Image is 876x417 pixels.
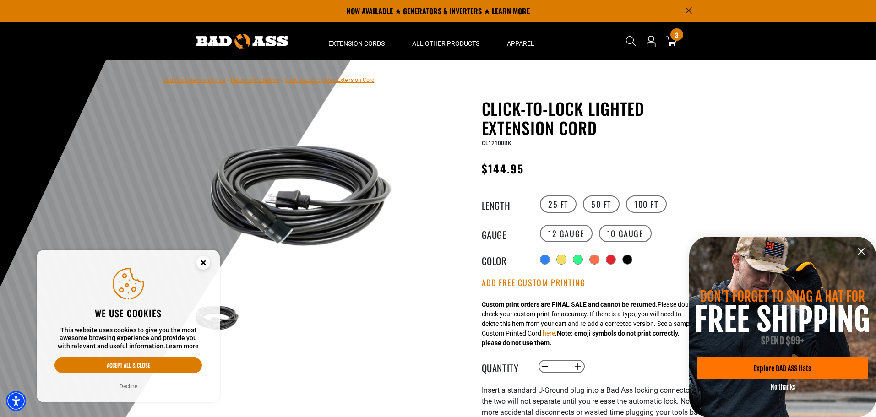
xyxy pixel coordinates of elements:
[163,74,375,85] nav: breadcrumbs
[187,250,220,278] button: Close this option
[852,242,871,260] button: Close
[165,342,199,350] a: This website uses cookies to give you the most awesome browsing experience and provide you with r...
[583,195,620,213] label: 50 FT
[281,77,283,83] span: ›
[543,329,555,338] button: here
[540,195,577,213] label: 25 FT
[493,22,548,60] summary: Apparel
[482,301,658,308] strong: Custom print orders are FINAL SALE and cannot be returned.
[644,22,658,60] a: Open this option
[675,32,678,38] span: 3
[482,330,679,347] strong: Note: emoji symbols do not print correctly, please do not use them.
[689,237,876,417] div: information
[700,288,865,305] span: DON'T FORGET TO SNAG A HAT FOR
[328,39,385,48] span: Extension Cords
[482,99,706,137] h1: Click-to-Lock Lighted Extension Cord
[482,361,528,373] label: Quantity
[482,227,528,239] legend: Gauge
[754,365,811,372] span: Explore BAD ASS Hats
[771,383,795,391] button: No thanks
[626,195,667,213] label: 100 FT
[695,300,870,339] span: FREE SHIPPING
[624,34,638,49] summary: Search
[54,326,202,351] p: This website uses cookies to give you the most awesome browsing experience and provide you with r...
[227,77,229,83] span: ›
[37,250,220,403] aside: Cookie Consent
[285,77,375,83] span: Click-to-Lock Lighted Extension Cord
[482,140,511,146] span: CL12100BK
[6,391,26,411] div: Accessibility Menu
[482,300,697,348] div: Please double check your custom print for accuracy. If there is a typo, you will need to delete t...
[117,382,140,391] button: Decline
[54,357,202,373] button: Accept all & close
[231,77,279,83] a: Return to Collection
[540,225,593,242] label: 12 Gauge
[697,357,867,379] a: Explore BAD ASS Hats
[196,34,288,49] img: Bad Ass Extension Cords
[398,22,493,60] summary: All Other Products
[54,307,202,319] h2: We use cookies
[482,198,528,210] legend: Length
[412,39,479,48] span: All Other Products
[507,39,534,48] span: Apparel
[315,22,398,60] summary: Extension Cords
[761,335,804,347] span: SPEND $99+
[482,254,528,265] legend: Color
[190,122,411,269] img: black
[163,77,225,83] a: Bad Ass Extension Cords
[482,160,524,177] span: $144.95
[482,278,586,288] button: Add Free Custom Printing
[599,225,652,242] label: 10 Gauge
